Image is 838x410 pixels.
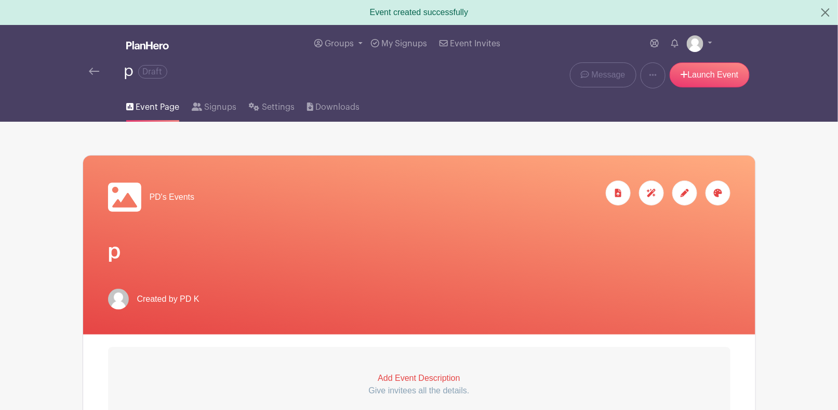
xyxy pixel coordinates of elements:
[138,65,167,79] span: Draft
[249,88,294,122] a: Settings
[204,101,236,113] span: Signups
[367,25,431,62] a: My Signups
[108,181,195,214] a: PD's Events
[137,293,199,305] span: Created by PD K
[570,62,636,87] a: Message
[124,62,167,80] div: p
[108,372,730,385] p: Add Event Description
[126,88,179,122] a: Event Page
[192,88,236,122] a: Signups
[89,68,99,75] img: back-arrow-29a5d9b10d5bd6ae65dc969a981735edf675c4d7a1fe02e03b50dbd4ba3cdb55.svg
[670,62,750,87] a: Launch Event
[435,25,504,62] a: Event Invites
[108,239,730,264] h1: p
[381,40,427,48] span: My Signups
[150,191,195,203] span: PD's Events
[315,101,360,113] span: Downloads
[592,69,626,81] span: Message
[325,40,354,48] span: Groups
[687,35,703,52] img: default-ce2991bfa6775e67f084385cd625a349d9dcbb7a52a09fb2fda1e96e2d18dcdb.png
[126,41,169,49] img: logo_white-6c42ec7e38ccf1d336a20a19083b03d10ae64f83f12c07503d8b9e83406b4c7d.svg
[262,101,295,113] span: Settings
[108,385,730,397] p: Give invitees all the details.
[136,101,179,113] span: Event Page
[450,40,501,48] span: Event Invites
[310,25,367,62] a: Groups
[307,88,360,122] a: Downloads
[108,289,129,310] img: default-ce2991bfa6775e67f084385cd625a349d9dcbb7a52a09fb2fda1e96e2d18dcdb.png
